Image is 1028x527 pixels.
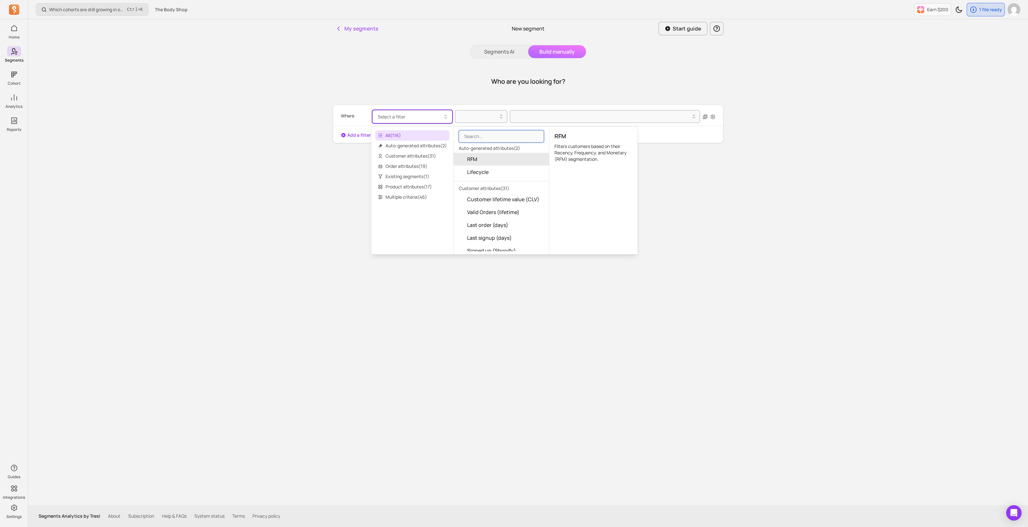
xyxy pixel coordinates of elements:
[528,45,586,58] button: Build manually
[470,45,528,58] button: Segments AI
[7,462,21,481] button: Guides
[375,130,449,141] span: All ( 116 )
[333,22,381,35] button: My segments
[454,166,549,178] button: Lifecycle
[7,127,21,132] p: Reports
[36,3,148,16] button: Which cohorts are still growing in order volume or revenue?Ctrl+K
[6,514,22,519] p: Settings
[454,144,549,153] p: Auto-generated attributes ( 2 )
[232,513,245,519] a: Terms
[375,182,449,192] span: Product attributes ( 17 )
[375,171,449,182] span: Existing segments ( 1 )
[341,110,354,122] p: Where
[953,3,965,16] button: Toggle dark mode
[375,192,449,202] span: Multiple criteria ( 46 )
[467,208,519,216] span: Valid Orders (lifetime)
[454,206,549,219] button: Valid Orders (lifetime)
[375,141,449,151] span: Auto-generated attributes ( 2 )
[127,6,143,13] span: +
[9,35,20,40] p: Home
[127,6,138,13] kbd: Ctrl
[375,161,449,171] span: Order attributes ( 19 )
[673,25,701,32] p: Start guide
[454,184,549,193] p: Customer attributes ( 31 )
[979,6,1002,13] p: 1 file ready
[454,193,549,206] button: Customer lifetime value (CLV)
[459,130,544,143] input: Search...
[454,231,549,244] button: Last signup (days)
[914,3,951,16] button: Earn $200
[49,6,124,13] p: Which cohorts are still growing in order volume or revenue?
[1007,3,1020,16] img: avatar
[378,114,405,120] span: Select a filter
[5,104,22,109] p: Analytics
[554,143,632,162] p: Filters customers based on their Recency, Frequency, and Monetary (RFM) segmentation.
[162,513,187,519] a: Help & FAQs
[253,513,280,519] a: Privacy policy
[554,132,632,141] p: RFM
[5,58,23,63] p: Segments
[454,244,549,257] button: Signed up (Shopify)
[194,513,225,519] a: System status
[512,25,545,32] p: New segment
[372,110,452,123] button: Select a filter
[927,6,948,13] p: Earn $200
[454,153,549,166] button: RFM
[8,474,20,479] p: Guides
[467,221,508,229] span: Last order (days)
[1006,505,1022,521] div: Open Intercom Messenger
[128,513,154,519] a: Subscription
[467,155,477,163] span: RFM
[151,4,191,15] button: The Body Shop
[467,168,489,176] span: Lifecycle
[155,6,188,13] span: The Body Shop
[659,22,707,35] button: Start guide
[39,513,100,519] p: Segments Analytics by Tresl
[8,81,21,86] p: Cohort
[333,186,723,194] p: Got questions?
[454,219,549,231] button: Last order (days)
[467,195,539,203] span: Customer lifetime value (CLV)
[375,151,449,161] span: Customer attributes ( 31 )
[467,234,512,242] span: Last signup (days)
[3,495,25,500] p: Integrations
[140,7,143,12] kbd: K
[491,77,565,86] h1: Who are you looking for?
[967,3,1005,16] button: 1 file ready
[108,513,120,519] a: About
[467,247,516,255] span: Signed up (Shopify)
[341,132,371,138] button: Add a filter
